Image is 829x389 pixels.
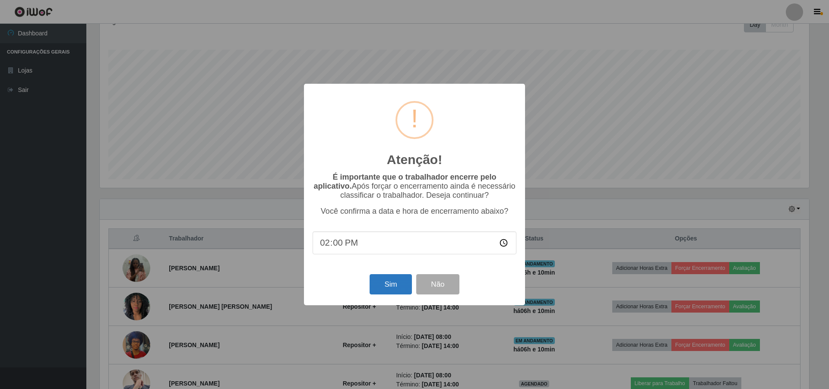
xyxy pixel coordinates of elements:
[313,173,516,200] p: Após forçar o encerramento ainda é necessário classificar o trabalhador. Deseja continuar?
[313,173,496,190] b: É importante que o trabalhador encerre pelo aplicativo.
[370,274,411,294] button: Sim
[387,152,442,168] h2: Atenção!
[416,274,459,294] button: Não
[313,207,516,216] p: Você confirma a data e hora de encerramento abaixo?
